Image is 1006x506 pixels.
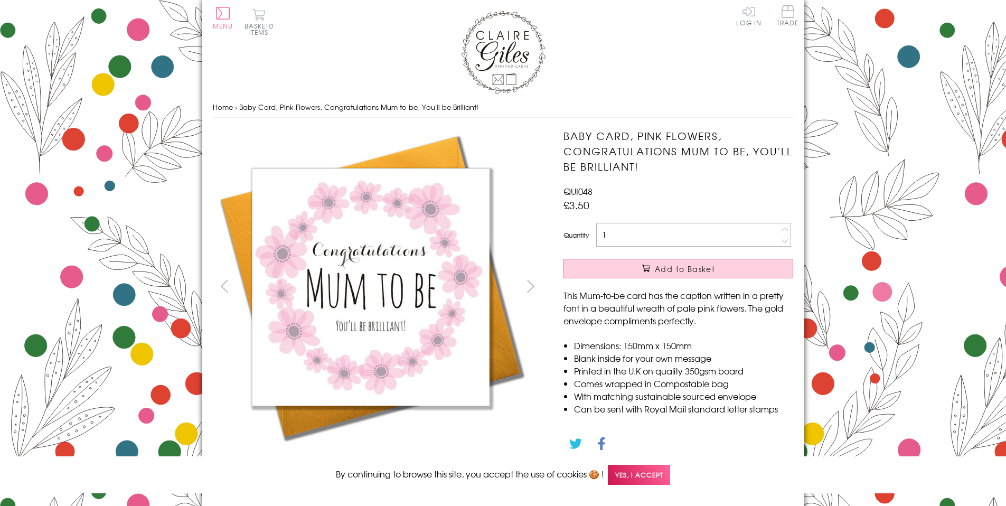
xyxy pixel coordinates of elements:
img: Claire Giles Greetings Cards [461,11,546,94]
li: Can be sent with Royal Mail standard letter stamps [574,402,793,415]
li: With matching sustainable sourced envelope [574,390,793,402]
a: Trade [777,5,799,28]
label: Quantity [563,230,589,240]
li: Dimensions: 150mm x 150mm [574,339,793,352]
span: £3.50 [563,198,589,212]
button: next [519,274,542,298]
span: Yes, I accept [608,465,670,485]
button: Add to Basket [563,259,793,278]
span: Add to Basket [655,264,715,274]
button: Basket0 items [245,8,274,35]
span: 0 items [249,21,274,37]
span: Trade [777,5,799,26]
img: Baby Card, Pink Flowers, Congratulations Mum to be, You'll be Brilliant! [213,128,530,445]
span: QUI048 [563,185,593,198]
nav: breadcrumbs [213,97,794,118]
span: Baby Card, Pink Flowers, Congratulations Mum to be, You'll be Brilliant! [239,102,478,112]
h1: Baby Card, Pink Flowers, Congratulations Mum to be, You'll be Brilliant! [563,128,793,174]
a: Log In [736,5,761,26]
a: Home [213,102,233,112]
button: prev [213,274,237,298]
li: Comes wrapped in Compostable bag [574,377,793,390]
li: Printed in the U.K on quality 350gsm board [574,364,793,377]
span: › [235,102,237,112]
li: Blank inside for your own message [574,352,793,364]
p: This Mum-to-be card has the caption written in a pretty font in a beautiful wreath of pale pink f... [563,289,793,327]
button: Menu [213,7,233,29]
span: Menu [213,21,233,31]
